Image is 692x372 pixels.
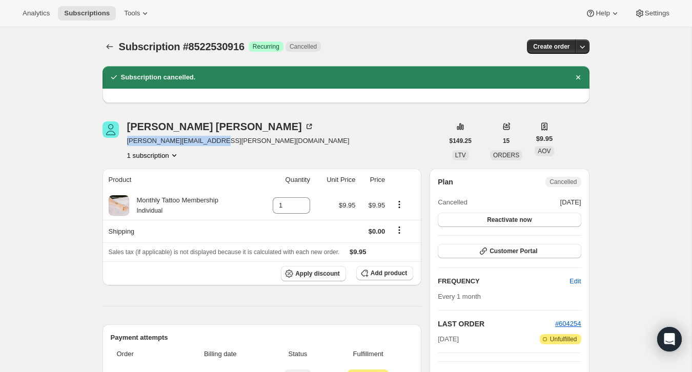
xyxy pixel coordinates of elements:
[129,195,218,216] div: Monthly Tattoo Membership
[438,177,453,187] h2: Plan
[257,169,313,191] th: Quantity
[503,137,510,145] span: 15
[111,343,171,365] th: Order
[645,9,669,17] span: Settings
[127,136,350,146] span: [PERSON_NAME][EMAIL_ADDRESS][PERSON_NAME][DOMAIN_NAME]
[295,270,340,278] span: Apply discount
[111,333,414,343] h2: Payment attempts
[329,349,407,359] span: Fulfillment
[569,276,581,286] span: Edit
[438,293,481,300] span: Every 1 month
[487,216,532,224] span: Reactivate now
[450,137,472,145] span: $149.25
[119,41,245,52] span: Subscription #8522530916
[493,152,519,159] span: ORDERS
[339,201,356,209] span: $9.95
[533,43,569,51] span: Create order
[127,121,314,132] div: [PERSON_NAME] [PERSON_NAME]
[253,43,279,51] span: Recurring
[497,134,516,148] button: 15
[103,220,257,242] th: Shipping
[313,169,359,191] th: Unit Price
[103,121,119,138] span: Rhonda Yarborough
[121,72,196,82] h2: Subscription cancelled.
[438,244,581,258] button: Customer Portal
[657,327,682,352] div: Open Intercom Messenger
[109,195,129,216] img: product img
[527,39,576,54] button: Create order
[103,39,117,54] button: Subscriptions
[369,228,385,235] span: $0.00
[350,248,367,256] span: $9.95
[579,6,626,20] button: Help
[109,249,340,256] span: Sales tax (if applicable) is not displayed because it is calculated with each new order.
[438,276,569,286] h2: FREQUENCY
[118,6,156,20] button: Tools
[550,335,577,343] span: Unfulfilled
[455,152,466,159] span: LTV
[391,199,408,210] button: Product actions
[560,197,581,208] span: [DATE]
[127,150,179,160] button: Product actions
[438,213,581,227] button: Reactivate now
[137,207,163,214] small: Individual
[124,9,140,17] span: Tools
[371,269,407,277] span: Add product
[58,6,116,20] button: Subscriptions
[555,319,581,329] button: #604254
[359,169,389,191] th: Price
[549,178,577,186] span: Cancelled
[563,273,587,290] button: Edit
[438,197,467,208] span: Cancelled
[103,169,257,191] th: Product
[490,247,537,255] span: Customer Portal
[23,9,50,17] span: Analytics
[628,6,676,20] button: Settings
[273,349,323,359] span: Status
[391,224,408,236] button: Shipping actions
[538,148,551,155] span: AOV
[356,266,413,280] button: Add product
[555,320,581,327] a: #604254
[290,43,317,51] span: Cancelled
[536,134,553,144] span: $9.95
[16,6,56,20] button: Analytics
[443,134,478,148] button: $149.25
[64,9,110,17] span: Subscriptions
[571,70,585,85] button: Dismiss notification
[281,266,346,281] button: Apply discount
[596,9,609,17] span: Help
[369,201,385,209] span: $9.95
[438,319,555,329] h2: LAST ORDER
[174,349,267,359] span: Billing date
[438,334,459,344] span: [DATE]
